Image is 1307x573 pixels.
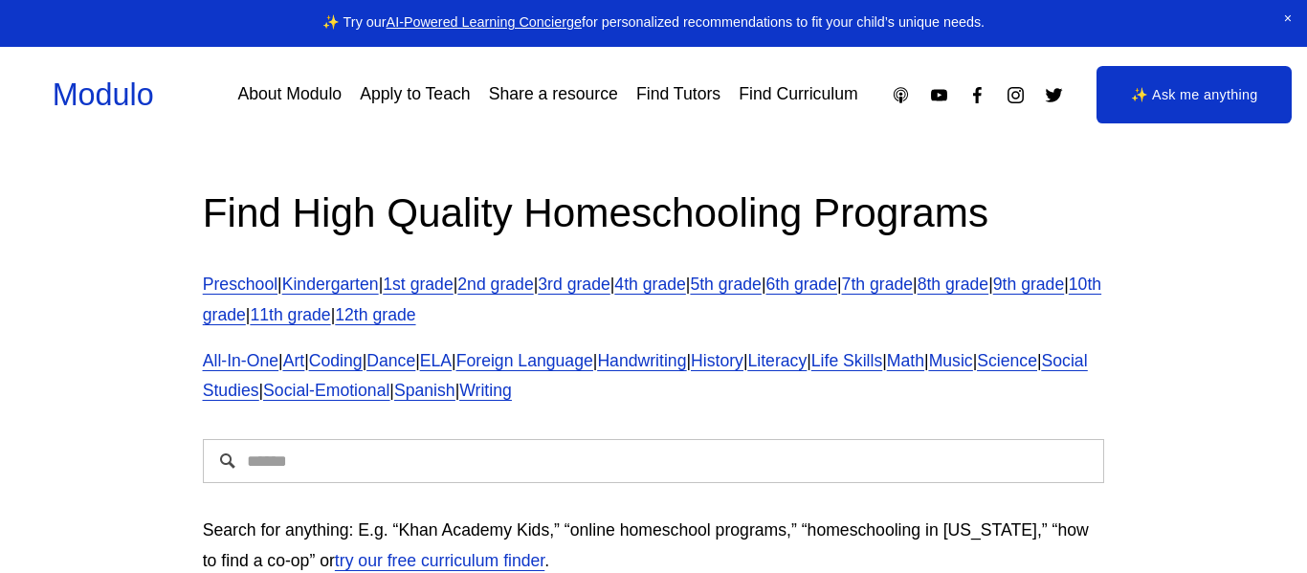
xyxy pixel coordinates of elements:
[887,351,924,370] a: Math
[335,305,415,324] a: 12th grade
[993,275,1064,294] a: 9th grade
[977,351,1037,370] a: Science
[1097,66,1292,123] a: ✨ Ask me anything
[420,351,452,370] a: ELA
[891,85,911,105] a: Apple Podcasts
[203,351,278,370] a: All-In-One
[489,78,618,112] a: Share a resource
[283,351,305,370] a: Art
[203,275,1101,324] a: 10th grade
[203,275,277,294] a: Preschool
[394,381,455,400] a: Spanish
[383,275,454,294] a: 1st grade
[842,275,913,294] a: 7th grade
[203,346,1105,408] p: | | | | | | | | | | | | | | | |
[690,275,761,294] a: 5th grade
[766,275,837,294] a: 6th grade
[457,275,533,294] a: 2nd grade
[203,270,1105,331] p: | | | | | | | | | | | | |
[282,275,379,294] a: Kindergarten
[811,351,882,370] a: Life Skills
[53,77,154,112] a: Modulo
[459,381,512,400] a: Writing
[538,275,609,294] a: 3rd grade
[387,14,582,30] a: AI-Powered Learning Concierge
[335,551,544,570] a: try our free curriculum finder
[636,78,720,112] a: Find Tutors
[1044,85,1064,105] a: Twitter
[747,351,807,370] a: Literacy
[203,187,1105,239] h2: Find High Quality Homeschooling Programs
[203,439,1105,483] input: Search
[360,78,470,112] a: Apply to Teach
[967,85,987,105] a: Facebook
[929,351,973,370] a: Music
[250,305,330,324] a: 11th grade
[597,351,686,370] a: Handwriting
[691,351,743,370] a: History
[366,351,415,370] a: Dance
[1006,85,1026,105] a: Instagram
[309,351,363,370] a: Coding
[456,351,593,370] a: Foreign Language
[237,78,342,112] a: About Modulo
[929,85,949,105] a: YouTube
[203,351,1088,401] a: Social Studies
[263,381,389,400] a: Social-Emotional
[739,78,857,112] a: Find Curriculum
[918,275,988,294] a: 8th grade
[614,275,685,294] a: 4th grade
